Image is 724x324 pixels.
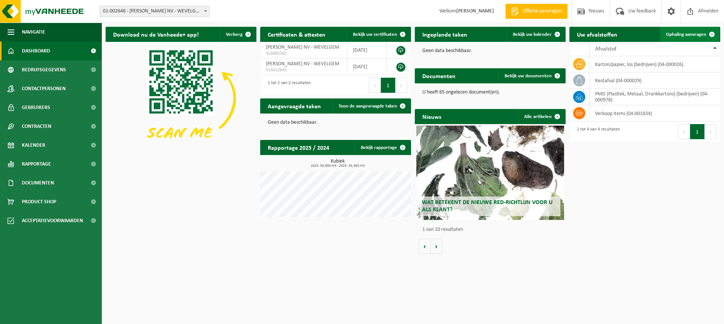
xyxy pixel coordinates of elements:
span: Verberg [226,32,242,37]
span: VLA612643 [266,67,341,73]
span: Navigatie [22,23,45,41]
p: U heeft 65 ongelezen document(en). [422,90,558,95]
a: Offerte aanvragen [505,4,568,19]
td: karton/papier, los (bedrijven) (04-000026) [589,56,720,72]
p: Geen data beschikbaar. [422,48,558,54]
h2: Ingeplande taken [415,27,475,41]
a: Bekijk uw kalender [507,27,565,42]
button: Volgende [431,239,442,254]
a: Bekijk rapportage [355,140,410,155]
strong: [PERSON_NAME] [456,8,494,14]
span: Afvalstof [595,46,617,52]
span: 01-002646 - ALBERT BRILLE NV - WEVELGEM [100,6,209,17]
td: [DATE] [347,42,387,58]
span: Ophaling aanvragen [666,32,706,37]
a: Alle artikelen [518,109,565,124]
span: [PERSON_NAME] NV - WEVELGEM [266,45,339,50]
span: Contactpersonen [22,79,66,98]
a: Bekijk uw documenten [499,68,565,83]
button: Next [705,124,716,139]
button: Verberg [220,27,256,42]
button: Previous [678,124,690,139]
span: VLA901562 [266,51,341,57]
button: Vorige [419,239,431,254]
h2: Nieuws [415,109,449,124]
span: Toon de aangevraagde taken [339,104,397,109]
button: Previous [369,78,381,93]
div: 1 tot 2 van 2 resultaten [264,77,311,94]
button: Next [396,78,407,93]
h2: Documenten [415,68,463,83]
a: Wat betekent de nieuwe RED-richtlijn voor u als klant? [416,126,564,220]
td: restafval (04-000029) [589,72,720,89]
a: Toon de aangevraagde taken [333,98,410,114]
span: Dashboard [22,41,50,60]
h2: Certificaten & attesten [260,27,333,41]
span: Kalender [22,136,45,155]
h2: Rapportage 2025 / 2024 [260,140,337,155]
button: 1 [690,124,705,139]
td: verkoop items (04-001834) [589,105,720,121]
span: Acceptatievoorwaarden [22,211,83,230]
span: [PERSON_NAME] NV - WEVELGEM [266,61,339,67]
h3: Kubiek [264,159,411,168]
span: Rapportage [22,155,51,174]
span: Gebruikers [22,98,50,117]
button: 1 [381,78,396,93]
span: Contracten [22,117,51,136]
span: 2024: 50,900 m3 - 2025: 34,300 m3 [264,164,411,168]
img: Download de VHEPlus App [106,42,256,155]
span: Bekijk uw kalender [513,32,552,37]
span: Wat betekent de nieuwe RED-richtlijn voor u als klant? [422,200,552,213]
a: Bekijk uw certificaten [347,27,410,42]
a: Ophaling aanvragen [660,27,719,42]
span: Offerte aanvragen [521,8,564,15]
p: Geen data beschikbaar. [268,120,403,125]
h2: Download nu de Vanheede+ app! [106,27,206,41]
p: 1 van 10 resultaten [422,227,562,232]
span: Bedrijfsgegevens [22,60,66,79]
span: 01-002646 - ALBERT BRILLE NV - WEVELGEM [100,6,210,17]
h2: Aangevraagde taken [260,98,328,113]
span: Bekijk uw certificaten [353,32,397,37]
div: 1 tot 4 van 4 resultaten [573,123,620,140]
span: Bekijk uw documenten [505,74,552,78]
span: Documenten [22,174,54,192]
span: Product Shop [22,192,56,211]
h2: Uw afvalstoffen [569,27,625,41]
td: PMD (Plastiek, Metaal, Drankkartons) (bedrijven) (04-000978) [589,89,720,105]
td: [DATE] [347,58,387,75]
